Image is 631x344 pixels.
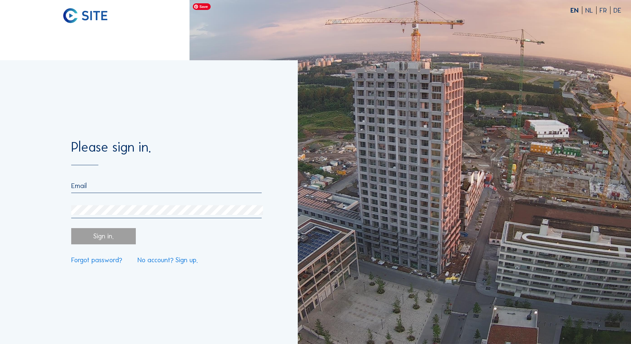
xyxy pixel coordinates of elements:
[600,7,610,14] div: FR
[613,7,621,14] div: DE
[71,182,261,190] input: Email
[137,257,198,263] a: No account? Sign up.
[193,3,211,10] span: Save
[570,7,582,14] div: EN
[71,141,261,165] div: Please sign in.
[71,257,122,263] a: Forgot password?
[63,8,107,23] img: C-SITE logo
[585,7,597,14] div: NL
[71,228,135,244] div: Sign in.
